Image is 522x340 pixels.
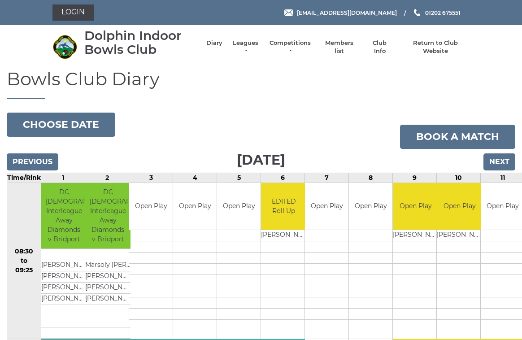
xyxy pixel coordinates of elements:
[129,173,173,183] td: 3
[437,183,482,230] td: Open Play
[261,173,305,183] td: 6
[483,153,515,170] input: Next
[393,173,437,183] td: 9
[367,39,393,55] a: Club Info
[437,173,481,183] td: 10
[52,35,77,59] img: Dolphin Indoor Bowls Club
[305,173,349,183] td: 7
[393,183,438,230] td: Open Play
[437,230,482,241] td: [PERSON_NAME]
[217,183,261,230] td: Open Play
[7,153,58,170] input: Previous
[402,39,470,55] a: Return to Club Website
[414,9,420,16] img: Phone us
[349,183,392,230] td: Open Play
[129,183,173,230] td: Open Play
[7,69,515,99] h1: Bowls Club Diary
[284,9,293,16] img: Email
[261,230,306,241] td: [PERSON_NAME]
[305,183,348,230] td: Open Play
[284,9,397,17] a: Email [EMAIL_ADDRESS][DOMAIN_NAME]
[320,39,357,55] a: Members list
[41,183,87,249] td: DC [DEMOGRAPHIC_DATA] Interleague Away Diamonds v Bridport
[297,9,397,16] span: [EMAIL_ADDRESS][DOMAIN_NAME]
[269,39,312,55] a: Competitions
[7,173,41,183] td: Time/Rink
[7,113,115,137] button: Choose date
[349,173,393,183] td: 8
[41,260,87,271] td: [PERSON_NAME]
[173,173,217,183] td: 4
[85,271,130,282] td: [PERSON_NAME]
[41,173,85,183] td: 1
[231,39,260,55] a: Leagues
[7,183,41,339] td: 08:30 to 09:25
[173,183,217,230] td: Open Play
[85,173,129,183] td: 2
[84,29,197,57] div: Dolphin Indoor Bowls Club
[85,293,130,305] td: [PERSON_NAME]
[85,260,130,271] td: Marsoly [PERSON_NAME]
[425,9,461,16] span: 01202 675551
[400,125,515,149] a: Book a match
[206,39,222,47] a: Diary
[85,282,130,293] td: [PERSON_NAME]
[393,230,438,241] td: [PERSON_NAME]
[261,183,306,230] td: EDITED Roll Up
[41,293,87,305] td: [PERSON_NAME]
[52,4,94,21] a: Login
[41,271,87,282] td: [PERSON_NAME]
[413,9,461,17] a: Phone us 01202 675551
[85,183,130,249] td: DC [DEMOGRAPHIC_DATA] Interleague Away Diamonds v Bridport
[217,173,261,183] td: 5
[41,282,87,293] td: [PERSON_NAME]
